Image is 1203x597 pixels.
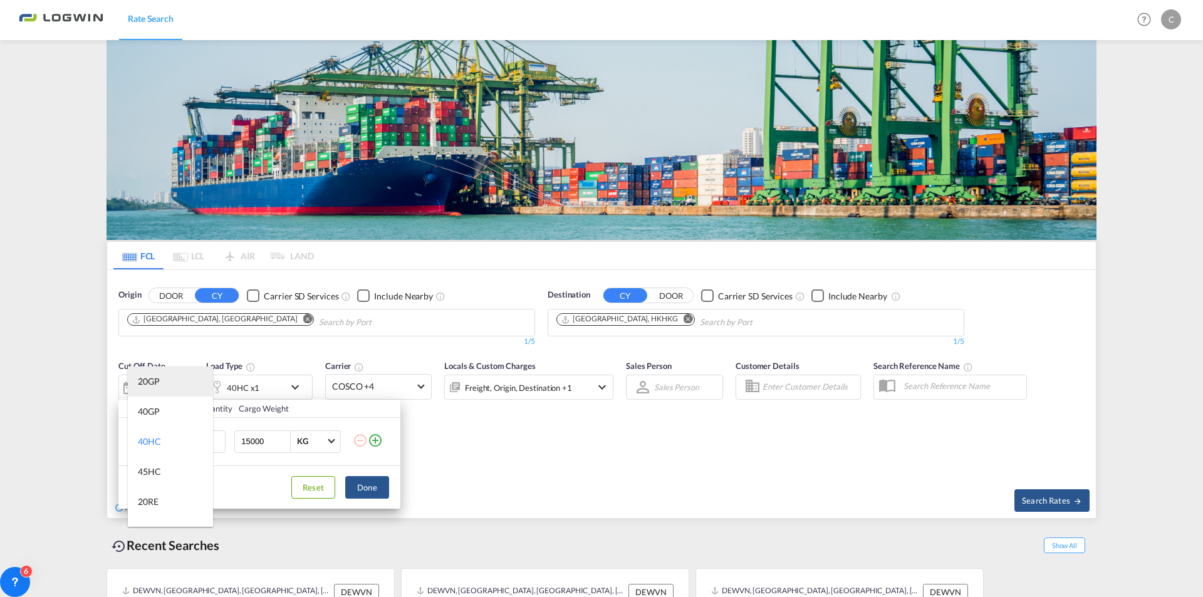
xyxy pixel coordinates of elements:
[138,375,160,388] div: 20GP
[138,435,161,448] div: 40HC
[138,526,159,538] div: 40RE
[138,496,159,508] div: 20RE
[138,405,160,418] div: 40GP
[138,465,161,478] div: 45HC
